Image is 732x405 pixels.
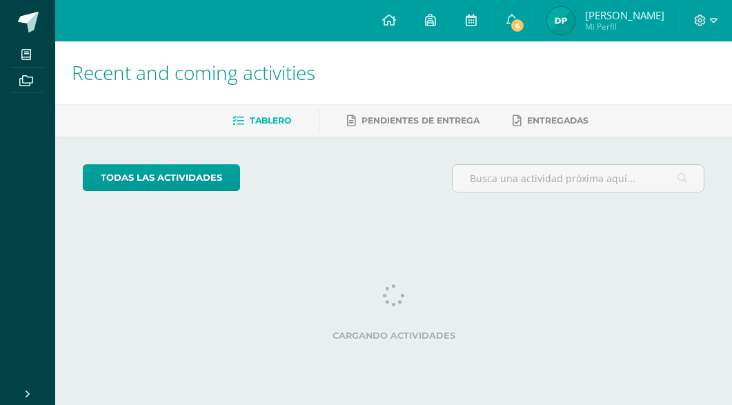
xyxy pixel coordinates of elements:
[547,7,575,34] img: 815b63cdd82b759088549b83563f60d9.png
[83,164,240,191] a: todas las Actividades
[83,330,704,341] label: Cargando actividades
[362,115,479,126] span: Pendientes de entrega
[347,110,479,132] a: Pendientes de entrega
[510,18,525,33] span: 6
[585,8,664,22] span: [PERSON_NAME]
[585,21,664,32] span: Mi Perfil
[527,115,588,126] span: Entregadas
[233,110,291,132] a: Tablero
[72,59,315,86] span: Recent and coming activities
[250,115,291,126] span: Tablero
[453,165,704,192] input: Busca una actividad próxima aquí...
[513,110,588,132] a: Entregadas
